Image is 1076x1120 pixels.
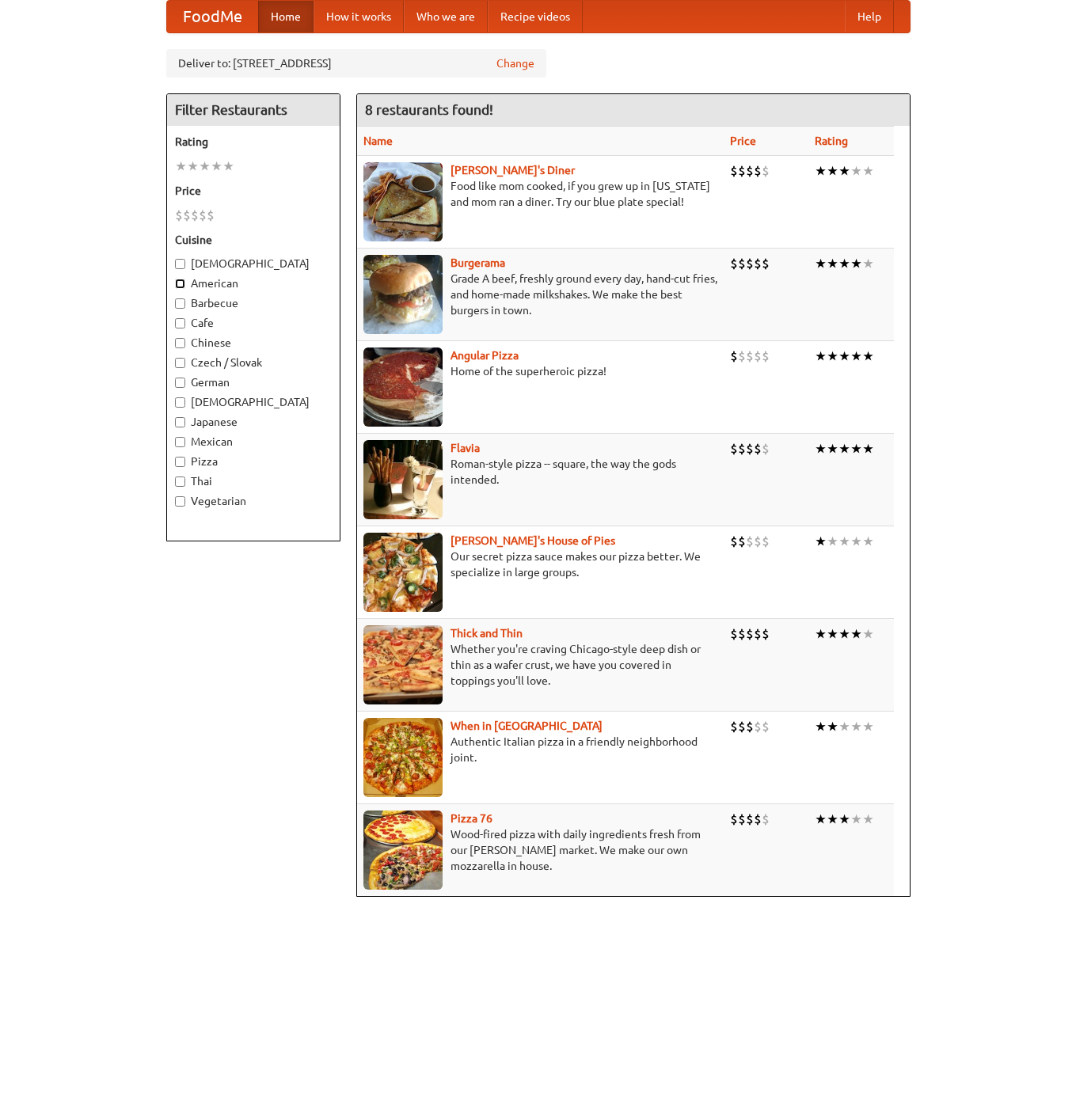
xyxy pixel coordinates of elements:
[175,496,185,507] input: Vegetarian
[175,457,185,467] input: Pizza
[845,1,894,32] a: Help
[175,493,332,509] label: Vegetarian
[730,347,738,365] li: $
[762,533,770,550] li: $
[838,255,850,272] li: ★
[815,255,827,272] li: ★
[175,473,332,489] label: Thai
[363,811,443,890] img: pizza76.jpg
[187,158,199,175] li: ★
[363,533,443,612] img: luigis.jpg
[738,625,746,643] li: $
[815,135,848,147] a: Rating
[175,232,332,248] h5: Cuisine
[363,625,443,704] img: thick.jpg
[862,347,874,365] li: ★
[175,358,185,368] input: Czech / Slovak
[451,627,523,640] a: Thick and Thin
[862,625,874,643] li: ★
[175,437,185,447] input: Mexican
[815,718,827,735] li: ★
[815,440,827,457] li: ★
[762,718,770,735] li: $
[850,347,862,365] li: ★
[363,826,718,874] p: Wood-fired pizza with daily ingredients fresh from our [PERSON_NAME] market. We make our own mozz...
[754,440,762,457] li: $
[754,718,762,735] li: $
[363,178,718,210] p: Food like mom cooked, if you grew up in [US_STATE] and mom ran a diner. Try our blue plate special!
[175,338,185,348] input: Chinese
[730,625,738,643] li: $
[738,811,746,828] li: $
[191,207,199,224] li: $
[827,811,838,828] li: ★
[175,256,332,271] label: [DEMOGRAPHIC_DATA]
[746,255,754,272] li: $
[850,718,862,735] li: ★
[746,347,754,365] li: $
[746,811,754,828] li: $
[451,812,492,825] a: Pizza 76
[827,625,838,643] li: ★
[175,295,332,311] label: Barbecue
[827,255,838,272] li: ★
[363,440,443,519] img: flavia.jpg
[451,534,615,547] a: [PERSON_NAME]'s House of Pies
[175,318,185,328] input: Cafe
[738,255,746,272] li: $
[363,456,718,488] p: Roman-style pizza -- square, the way the gods intended.
[363,718,443,797] img: wheninrome.jpg
[175,434,332,450] label: Mexican
[738,347,746,365] li: $
[175,454,332,469] label: Pizza
[175,279,185,289] input: American
[838,625,850,643] li: ★
[746,625,754,643] li: $
[222,158,234,175] li: ★
[363,255,443,334] img: burgerama.jpg
[175,134,332,150] h5: Rating
[175,417,185,427] input: Japanese
[175,275,332,291] label: American
[730,440,738,457] li: $
[166,49,546,78] div: Deliver to: [STREET_ADDRESS]
[850,533,862,550] li: ★
[862,255,874,272] li: ★
[754,162,762,180] li: $
[762,625,770,643] li: $
[175,378,185,388] input: German
[746,162,754,180] li: $
[862,440,874,457] li: ★
[730,811,738,828] li: $
[175,374,332,390] label: German
[258,1,314,32] a: Home
[815,162,827,180] li: ★
[363,162,443,241] img: sallys.jpg
[363,549,718,580] p: Our secret pizza sauce makes our pizza better. We specialize in large groups.
[199,158,211,175] li: ★
[754,533,762,550] li: $
[451,256,505,269] a: Burgerama
[738,162,746,180] li: $
[175,207,183,224] li: $
[838,811,850,828] li: ★
[451,442,480,454] a: Flavia
[746,533,754,550] li: $
[850,162,862,180] li: ★
[730,255,738,272] li: $
[451,719,603,732] b: When in [GEOGRAPHIC_DATA]
[815,347,827,365] li: ★
[862,811,874,828] li: ★
[363,734,718,765] p: Authentic Italian pizza in a friendly neighborhood joint.
[850,811,862,828] li: ★
[850,625,862,643] li: ★
[451,349,519,362] a: Angular Pizza
[862,718,874,735] li: ★
[175,259,185,269] input: [DEMOGRAPHIC_DATA]
[451,164,575,177] b: [PERSON_NAME]'s Diner
[738,533,746,550] li: $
